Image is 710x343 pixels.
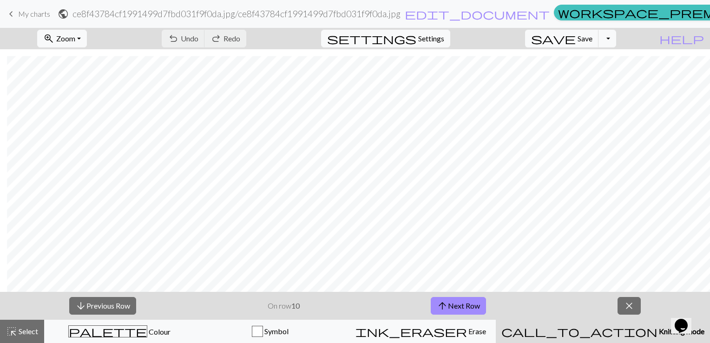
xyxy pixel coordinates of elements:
[496,320,710,343] button: Knitting mode
[321,30,450,47] button: SettingsSettings
[18,9,50,18] span: My charts
[147,327,171,336] span: Colour
[345,320,496,343] button: Erase
[6,325,17,338] span: highlight_alt
[268,300,300,311] p: On row
[58,7,69,20] span: public
[418,33,444,44] span: Settings
[17,327,38,336] span: Select
[291,301,300,310] strong: 10
[37,30,87,47] button: Zoom
[659,32,704,45] span: help
[56,34,75,43] span: Zoom
[657,327,704,336] span: Knitting mode
[44,320,195,343] button: Colour
[501,325,657,338] span: call_to_action
[531,32,576,45] span: save
[671,306,701,334] iframe: chat widget
[431,297,486,315] button: Next Row
[525,30,599,47] button: Save
[72,8,401,19] h2: ce8f43784cf1991499d7fbd031f9f0da.jpg / ce8f43784cf1991499d7fbd031f9f0da.jpg
[6,7,17,20] span: keyboard_arrow_left
[43,32,54,45] span: zoom_in
[355,325,467,338] span: ink_eraser
[437,299,448,312] span: arrow_upward
[69,325,147,338] span: palette
[467,327,486,336] span: Erase
[327,32,416,45] span: settings
[263,327,289,336] span: Symbol
[405,7,550,20] span: edit_document
[327,33,416,44] i: Settings
[578,34,592,43] span: Save
[195,320,345,343] button: Symbol
[75,299,86,312] span: arrow_downward
[624,299,635,312] span: close
[69,297,136,315] button: Previous Row
[6,6,50,22] a: My charts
